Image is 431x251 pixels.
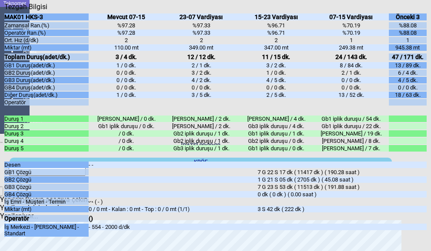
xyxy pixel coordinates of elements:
[4,62,89,69] div: GB1 Duruş(adet/dk.)
[314,37,389,43] div: 1
[239,116,314,122] div: [PERSON_NAME] / 4 dk.
[239,123,314,129] div: Gb3 iplik duruşu / 4 dk.
[239,44,314,51] div: 347.00 mt
[89,130,164,137] div: / 0 dk.
[314,22,389,29] div: %70.19
[89,44,164,51] div: 110.00 mt
[4,53,89,60] div: Toplam Duruş(adet/dk.)
[4,169,89,175] div: GB1 Çözgü
[89,53,164,60] div: 3 / 4 dk.
[89,92,164,98] div: 1 / 0 dk.
[4,13,89,20] div: MAK01 HKS-3
[4,22,89,29] div: Zamansal Ran.(%)
[164,13,239,20] div: 23-07 Vardiyası
[89,69,164,76] div: 0 / 0 dk.
[389,77,427,83] div: 4 / 5 dk.
[239,22,314,29] div: %96.71
[164,130,239,137] div: Gb2 iplik duruşu / 1 dk.
[4,92,89,98] div: Diğer Duruş(adet/dk.)
[314,145,389,152] div: [PERSON_NAME] / 7 dk.
[314,123,389,129] div: Gb1 iplik duruşu / 22 dk.
[314,69,389,76] div: 2 / 1 dk.
[239,13,314,20] div: 15-23 Vardiyası
[4,176,89,183] div: GB2 Çözgü
[164,69,239,76] div: 3 / 2 dk.
[389,53,427,60] div: 47 / 171 dk.
[4,198,89,205] div: İş Emri - Müşteri - Termin
[164,53,239,60] div: 12 / 12 dk.
[239,37,314,43] div: 2
[89,116,164,122] div: [PERSON_NAME] / 0 dk.
[389,13,427,20] div: Önceki 3
[314,77,389,83] div: 0 / 0 dk.
[4,99,89,106] div: Operatör
[164,145,239,152] div: Gb3 iplik duruşu / 1 dk.
[4,130,89,137] div: Duruş 3
[389,92,427,98] div: 18 / 63 dk.
[4,69,89,76] div: GB2 Duruş(adet/dk.)
[314,92,389,98] div: 13 / 52 dk.
[239,145,314,152] div: Gb1 iplik duruşu / 0 dk.
[239,53,314,60] div: 11 / 15 dk.
[258,176,427,183] div: 1 G 21 S 05 dk ( 2705 dk ) ( 45.08 saat )
[239,130,314,137] div: Gb1 iplik duruşu / 1 dk.
[389,62,427,69] div: 13 / 89 dk.
[164,37,239,43] div: 2
[389,37,427,43] div: 1
[314,62,389,69] div: 8 / 84 dk.
[4,44,89,51] div: Miktar (mt)
[4,37,89,43] div: Ort. Hız (d/dk)
[89,215,258,222] div: ()
[164,22,239,29] div: %97.33
[164,44,239,51] div: 349.00 mt
[258,206,427,212] div: 3 S 42 dk ( 222 dk )
[4,123,89,129] div: Duruş 2
[258,191,427,198] div: 0 dk ( 0 dk ) ( 0.00 saat )
[4,184,89,190] div: GB3 Çözgü
[239,84,314,91] div: 0 / 0 dk.
[164,92,239,98] div: 3 / 5 dk.
[4,224,89,237] div: İş Merkezi - [PERSON_NAME] - Standart
[314,53,389,60] div: 24 / 143 dk.
[89,145,164,152] div: / 0 dk.
[4,138,89,144] div: Duruş 4
[239,138,314,144] div: Gb2 iplik duruşu / 0 dk.
[89,22,164,29] div: %97.28
[89,30,164,36] div: %97.28
[4,145,89,152] div: Duruş 5
[314,30,389,36] div: %70.19
[89,13,164,20] div: Mevcut 07-15
[314,138,389,144] div: [PERSON_NAME] / 8 dk.
[89,123,164,129] div: Gb1 iplik duruşu / 0 dk.
[389,22,427,29] div: %88.08
[314,84,389,91] div: 0 / 0 dk.
[4,84,89,91] div: GB4 Duruş(adet/dk.)
[89,62,164,69] div: 1 / 0 dk.
[239,92,314,98] div: 2 / 5 dk.
[164,116,239,122] div: [PERSON_NAME] / 2 dk.
[389,69,427,76] div: 6 / 4 dk.
[164,84,239,91] div: 0 / 0 dk.
[164,138,239,144] div: Gb2 iplik duruşu / 1 dk.
[239,62,314,69] div: 3 / 2 dk.
[4,162,89,168] div: Desen
[89,138,164,144] div: / 0 dk.
[258,184,427,190] div: 7 G 23 S 53 dk ( 11513 dk ) ( 191.88 saat )
[314,44,389,51] div: 249.38 mt
[89,37,164,43] div: 2
[164,123,239,129] div: [PERSON_NAME] / 2 dk.
[314,130,389,137] div: [PERSON_NAME] / 19 dk.
[4,116,89,122] div: Duruş 1
[239,69,314,76] div: 1 / 0 dk.
[164,77,239,83] div: 4 / 2 dk.
[314,13,389,20] div: 07-15 Vardiyası
[89,84,164,91] div: 0 / 0 dk.
[389,44,427,51] div: 945.38 mt
[4,30,89,36] div: Operatör Ran.(%)
[4,206,89,212] div: Miktar (mt)
[239,77,314,83] div: 4 / 5 dk.
[89,224,258,230] div: - 554 - 2000 d/dk
[389,84,427,91] div: 0 / 0 dk.
[89,77,164,83] div: 0 / 0 dk.
[164,62,239,69] div: 2 / 1 dk.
